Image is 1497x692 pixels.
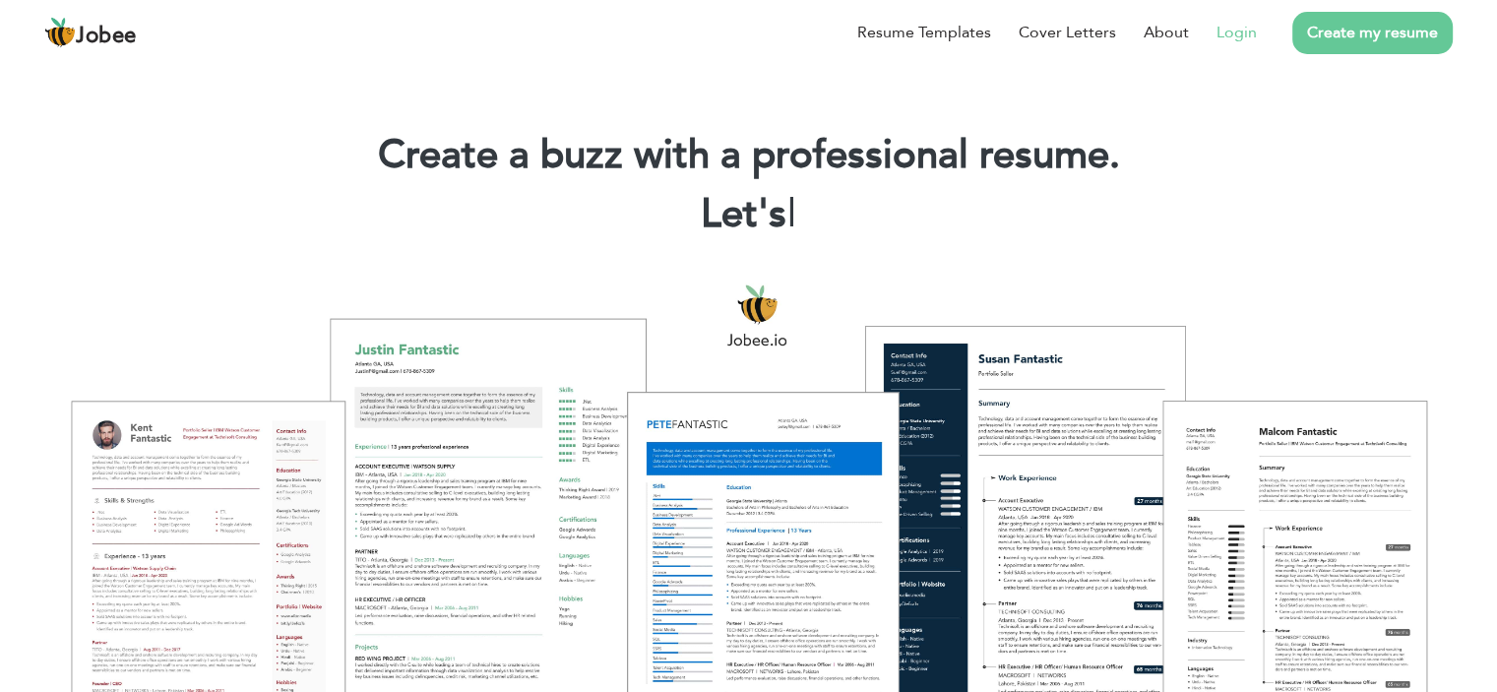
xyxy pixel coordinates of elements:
a: Create my resume [1292,12,1453,54]
a: Login [1216,21,1257,44]
span: | [787,187,796,241]
h2: Let's [30,189,1467,240]
span: Jobee [76,26,137,47]
a: Resume Templates [857,21,991,44]
img: jobee.io [44,17,76,48]
a: Cover Letters [1019,21,1116,44]
h1: Create a buzz with a professional resume. [30,130,1467,181]
a: Jobee [44,17,137,48]
a: About [1144,21,1189,44]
